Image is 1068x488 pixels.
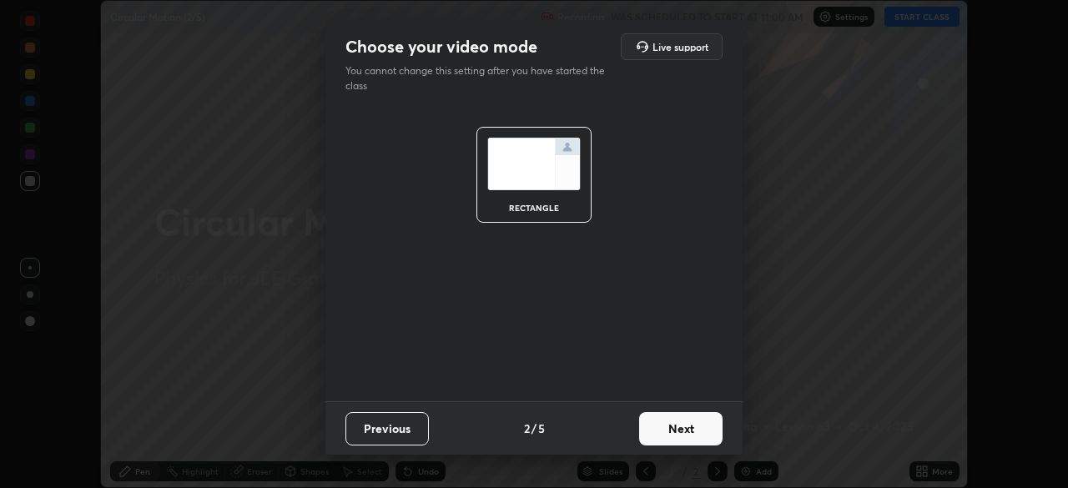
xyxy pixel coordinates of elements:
[345,412,429,445] button: Previous
[524,420,530,437] h4: 2
[501,204,567,212] div: rectangle
[345,63,616,93] p: You cannot change this setting after you have started the class
[531,420,537,437] h4: /
[639,412,723,445] button: Next
[538,420,545,437] h4: 5
[345,36,537,58] h2: Choose your video mode
[652,42,708,52] h5: Live support
[487,138,581,190] img: normalScreenIcon.ae25ed63.svg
